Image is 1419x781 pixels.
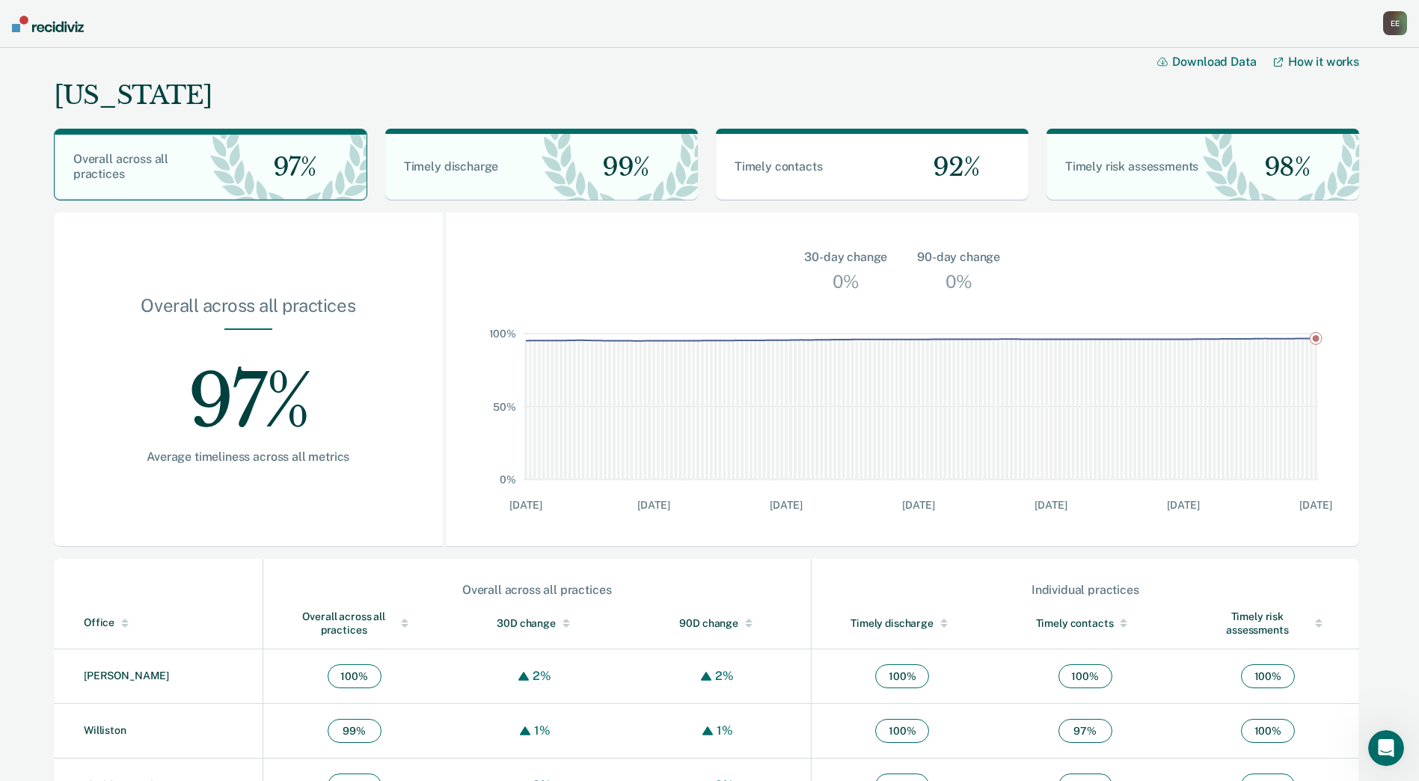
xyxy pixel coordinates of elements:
[264,583,810,597] div: Overall across all practices
[942,266,976,296] div: 0%
[1383,11,1407,35] div: E E
[1241,719,1295,743] span: 100 %
[445,598,628,649] th: Toggle SortBy
[590,152,649,183] span: 99%
[404,159,498,174] span: Timely discharge
[54,80,212,111] div: [US_STATE]
[328,719,381,743] span: 99 %
[875,664,929,688] span: 100 %
[84,616,257,629] div: Office
[263,598,445,649] th: Toggle SortBy
[628,598,811,649] th: Toggle SortBy
[84,724,126,736] a: Williston
[1157,55,1274,69] button: Download Data
[711,669,738,683] div: 2%
[530,723,554,738] div: 1%
[917,248,1000,266] div: 90-day change
[102,295,395,328] div: Overall across all practices
[293,610,416,637] div: Overall across all practices
[1058,664,1112,688] span: 100 %
[1058,719,1112,743] span: 97 %
[637,499,669,511] text: [DATE]
[73,152,168,181] span: Overall across all practices
[1167,499,1199,511] text: [DATE]
[902,499,934,511] text: [DATE]
[1207,610,1329,637] div: Timely risk assessments
[713,723,737,738] div: 1%
[875,719,929,743] span: 100 %
[84,670,169,682] a: [PERSON_NAME]
[842,616,964,630] div: Timely discharge
[1299,499,1331,511] text: [DATE]
[921,152,979,183] span: 92%
[1023,616,1146,630] div: Timely contacts
[829,266,863,296] div: 0%
[1065,159,1198,174] span: Timely risk assessments
[812,583,1358,597] div: Individual practices
[529,669,555,683] div: 2%
[1383,11,1407,35] button: EE
[1177,598,1359,649] th: Toggle SortBy
[1368,730,1404,766] iframe: Intercom live chat
[658,616,781,630] div: 90D change
[102,450,395,464] div: Average timeliness across all metrics
[1241,664,1295,688] span: 100 %
[328,664,381,688] span: 100 %
[770,499,802,511] text: [DATE]
[261,152,316,183] span: 97%
[54,598,263,649] th: Toggle SortBy
[811,598,993,649] th: Toggle SortBy
[509,499,542,511] text: [DATE]
[1035,499,1067,511] text: [DATE]
[993,598,1176,649] th: Toggle SortBy
[804,248,887,266] div: 30-day change
[735,159,823,174] span: Timely contacts
[12,16,84,32] img: Recidiviz
[475,616,598,630] div: 30D change
[1252,152,1311,183] span: 98%
[102,330,395,450] div: 97%
[1274,55,1359,69] a: How it works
